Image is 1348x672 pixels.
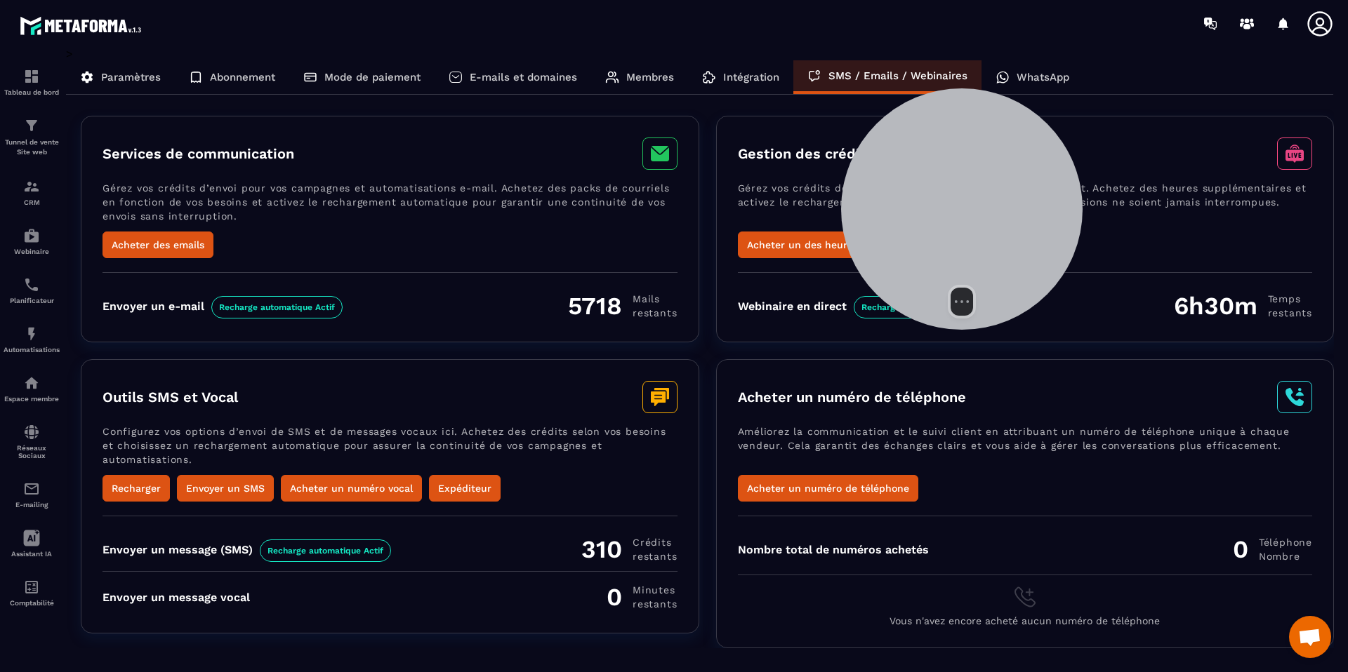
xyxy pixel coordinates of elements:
[738,181,1313,231] p: Gérez vos crédits de webinaire pour vos présentations en direct. Achetez des heures supplémentair...
[4,266,60,315] a: schedulerschedulerPlanificateur
[211,296,343,318] span: Recharge automatique Actif
[23,276,40,293] img: scheduler
[103,300,343,313] div: Envoyer un e-mail
[177,475,274,502] button: Envoyer un SMS
[633,306,677,320] span: restants
[103,543,391,556] div: Envoyer un message (SMS)
[633,549,677,563] span: restants
[738,475,918,502] button: Acheter un numéro de téléphone
[828,69,967,82] p: SMS / Emails / Webinaires
[103,231,213,258] button: Acheter des emails
[23,68,40,85] img: formation
[4,395,60,403] p: Espace membre
[20,13,146,39] img: logo
[4,364,60,413] a: automationsautomationsEspace membre
[4,137,60,157] p: Tunnel de vente Site web
[4,107,60,168] a: formationformationTunnel de vente Site web
[4,297,60,304] p: Planificateur
[4,444,60,459] p: Réseaux Sociaux
[260,539,391,562] span: Recharge automatique Actif
[633,535,677,549] span: Crédits
[23,227,40,244] img: automations
[23,424,40,441] img: social-network
[4,501,60,509] p: E-mailing
[281,475,422,502] button: Acheter un numéro vocal
[738,145,969,162] h3: Gestion des crédits de webinaire
[23,481,40,497] img: email
[470,71,577,83] p: E-mails et domaines
[1233,535,1312,564] div: 0
[738,543,929,556] div: Nombre total de numéros achetés
[1268,306,1312,320] span: restants
[723,71,779,83] p: Intégration
[103,475,170,502] button: Recharger
[210,71,275,83] p: Abonnement
[23,117,40,134] img: formation
[1259,535,1312,549] span: Téléphone
[568,291,677,321] div: 5718
[324,71,421,83] p: Mode de paiement
[4,519,60,568] a: Assistant IA
[633,583,677,597] span: minutes
[4,346,60,354] p: Automatisations
[66,47,1334,648] div: >
[101,71,161,83] p: Paramètres
[4,550,60,558] p: Assistant IA
[890,615,1160,626] span: Vous n'avez encore acheté aucun numéro de téléphone
[581,535,677,564] div: 310
[1259,549,1312,563] span: Nombre
[4,199,60,206] p: CRM
[103,181,678,231] p: Gérez vos crédits d’envoi pour vos campagnes et automatisations e-mail. Achetez des packs de cour...
[4,58,60,107] a: formationformationTableau de bord
[4,315,60,364] a: automationsautomationsAutomatisations
[1268,292,1312,306] span: Temps
[23,325,40,342] img: automations
[23,178,40,195] img: formation
[23,579,40,596] img: accountant
[103,389,238,405] h3: Outils SMS et Vocal
[4,470,60,519] a: emailemailE-mailing
[633,597,677,611] span: restants
[633,292,677,306] span: Mails
[429,475,501,502] button: Expéditeur
[4,413,60,470] a: social-networksocial-networkRéseaux Sociaux
[738,300,985,313] div: Webinaire en direct
[1174,291,1312,321] div: 6h30m
[4,248,60,255] p: Webinaire
[738,231,918,258] button: Acheter un des heures webinaire
[738,424,1313,475] p: Améliorez la communication et le suivi client en attribuant un numéro de téléphone unique à chaqu...
[103,145,294,162] h3: Services de communication
[103,424,678,475] p: Configurez vos options d’envoi de SMS et de messages vocaux ici. Achetez des crédits selon vos be...
[738,389,966,405] h3: Acheter un numéro de téléphone
[23,375,40,391] img: automations
[626,71,674,83] p: Membres
[1017,71,1069,83] p: WhatsApp
[4,88,60,96] p: Tableau de bord
[4,217,60,266] a: automationsautomationsWebinaire
[1289,616,1331,658] div: Ouvrir le chat
[4,568,60,617] a: accountantaccountantComptabilité
[4,168,60,217] a: formationformationCRM
[103,591,250,604] div: Envoyer un message vocal
[607,582,677,612] div: 0
[4,599,60,607] p: Comptabilité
